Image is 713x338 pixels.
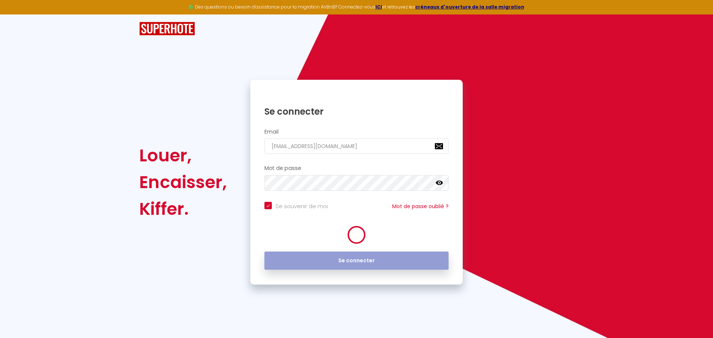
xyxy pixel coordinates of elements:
[139,142,227,169] div: Louer,
[264,165,449,171] h2: Mot de passe
[392,203,449,210] a: Mot de passe oublié ?
[264,252,449,270] button: Se connecter
[415,4,524,10] a: créneaux d'ouverture de la salle migration
[264,138,449,154] input: Ton Email
[264,106,449,117] h1: Se connecter
[139,22,195,36] img: SuperHote logo
[264,129,449,135] h2: Email
[139,169,227,196] div: Encaisser,
[6,3,28,25] button: Ouvrir le widget de chat LiveChat
[375,4,382,10] a: ICI
[139,196,227,222] div: Kiffer.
